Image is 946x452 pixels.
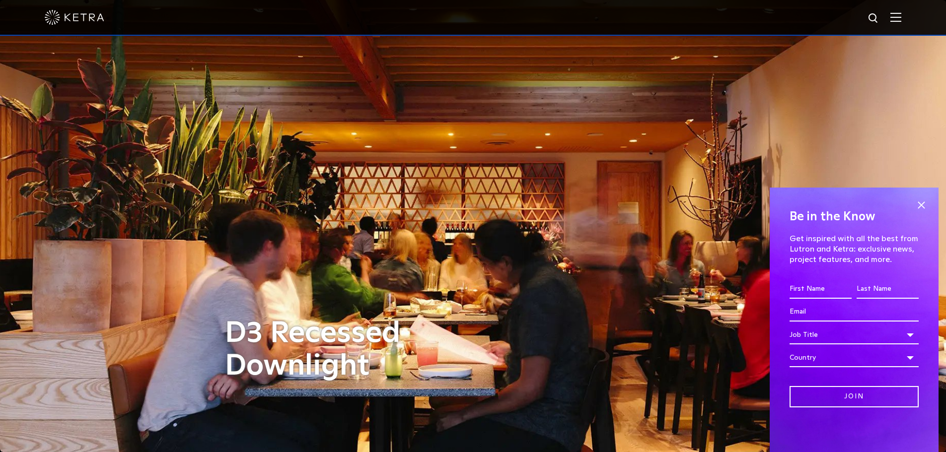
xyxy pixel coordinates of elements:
h1: D3 Recessed Downlight [225,317,478,383]
p: Get inspired with all the best from Lutron and Ketra: exclusive news, project features, and more. [790,234,919,264]
div: Country [790,348,919,367]
input: Last Name [857,280,919,299]
img: Hamburger%20Nav.svg [890,12,901,22]
h4: Be in the Know [790,207,919,226]
input: Email [790,303,919,322]
img: search icon [868,12,880,25]
div: Job Title [790,325,919,344]
img: ketra-logo-2019-white [45,10,104,25]
input: First Name [790,280,852,299]
input: Join [790,386,919,407]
